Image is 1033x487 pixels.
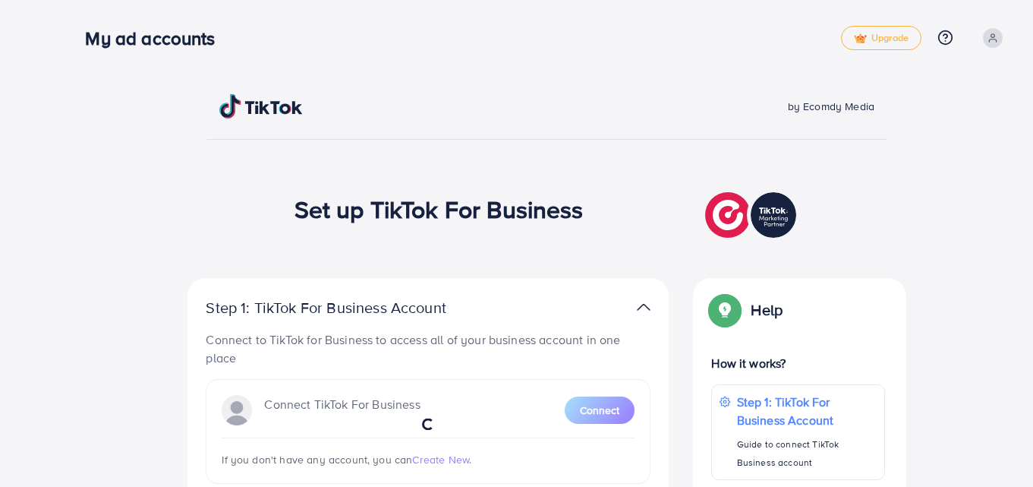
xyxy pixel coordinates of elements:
[85,27,227,49] h3: My ad accounts
[737,393,877,429] p: Step 1: TikTok For Business Account
[854,33,867,44] img: tick
[711,296,739,324] img: Popup guide
[219,94,303,119] img: TikTok
[788,99,874,114] span: by Ecomdy Media
[711,354,884,372] p: How it works?
[854,33,909,44] span: Upgrade
[841,26,921,50] a: tickUpgrade
[751,301,783,319] p: Help
[705,188,800,242] img: TikTok partner
[737,435,877,472] p: Guide to connect TikTok Business account
[294,194,584,223] h1: Set up TikTok For Business
[637,296,650,318] img: TikTok partner
[206,299,494,317] p: Step 1: TikTok For Business Account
